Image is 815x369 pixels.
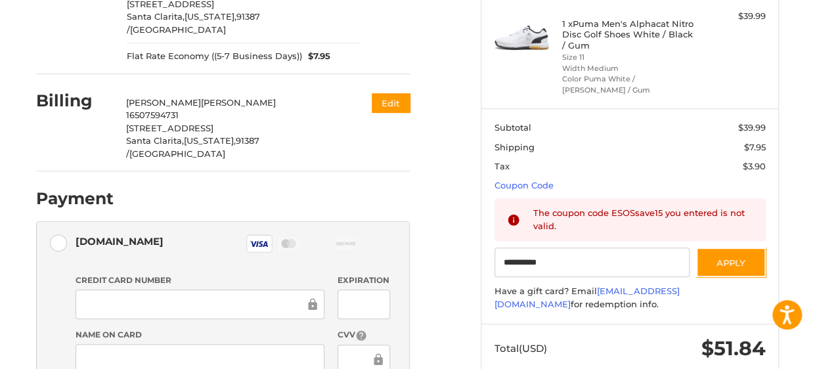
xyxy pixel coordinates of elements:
[129,148,225,159] span: [GEOGRAPHIC_DATA]
[562,63,695,74] li: Width Medium
[495,286,680,309] a: [EMAIL_ADDRESS][DOMAIN_NAME]
[130,24,226,35] span: [GEOGRAPHIC_DATA]
[76,274,325,286] label: Credit Card Number
[701,336,766,360] span: $51.84
[76,230,164,252] div: [DOMAIN_NAME]
[302,50,331,63] span: $7.95
[126,135,184,146] span: Santa Clarita,
[126,123,213,133] span: [STREET_ADDRESS]
[127,11,185,22] span: Santa Clarita,
[495,161,510,171] span: Tax
[495,122,531,133] span: Subtotal
[36,188,114,209] h2: Payment
[495,180,554,190] a: Coupon Code
[338,329,391,341] label: CVV
[533,207,753,232] div: The coupon code ESOSsave15 you entered is not valid.
[562,74,695,95] li: Color Puma White / [PERSON_NAME] / Gum
[495,342,547,355] span: Total (USD)
[495,142,535,152] span: Shipping
[738,122,766,133] span: $39.99
[743,161,766,171] span: $3.90
[696,248,766,277] button: Apply
[184,135,236,146] span: [US_STATE],
[126,135,259,159] span: 91387 /
[697,10,765,23] div: $39.99
[495,285,766,311] div: Have a gift card? Email for redemption info.
[338,274,391,286] label: Expiration
[126,97,201,108] span: [PERSON_NAME]
[562,18,695,51] h4: 1 x Puma Men's Alphacat Nitro Disc Golf Shoes White / Black / Gum
[495,248,690,277] input: Gift Certificate or Coupon Code
[127,11,260,35] span: 91387 /
[185,11,236,22] span: [US_STATE],
[562,52,695,63] li: Size 11
[36,91,113,111] h2: Billing
[372,93,410,112] button: Edit
[127,50,302,63] span: Flat Rate Economy ((5-7 Business Days))
[201,97,276,108] span: [PERSON_NAME]
[126,110,179,120] span: 16507594731
[76,329,325,341] label: Name on Card
[744,142,766,152] span: $7.95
